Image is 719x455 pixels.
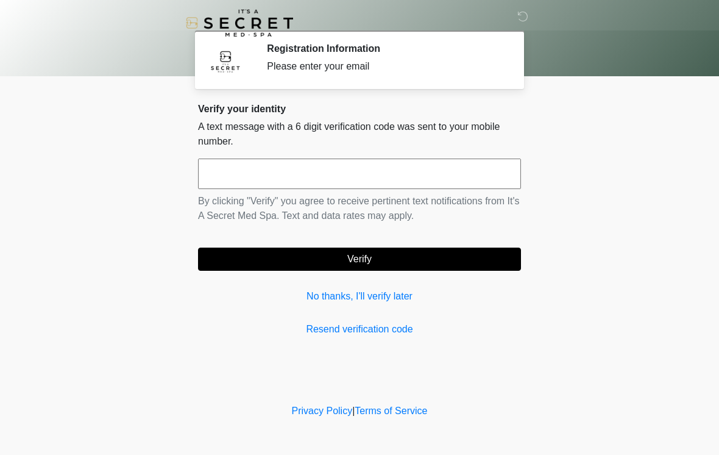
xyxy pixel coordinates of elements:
p: By clicking "Verify" you agree to receive pertinent text notifications from It's A Secret Med Spa... [198,194,521,223]
a: | [352,406,355,416]
a: Resend verification code [198,322,521,337]
h2: Registration Information [267,43,503,54]
div: Please enter your email [267,59,503,74]
a: No thanks, I'll verify later [198,289,521,304]
h2: Verify your identity [198,103,521,115]
p: A text message with a 6 digit verification code was sent to your mobile number. [198,120,521,149]
img: Agent Avatar [207,43,244,79]
img: It's A Secret Med Spa Logo [186,9,293,37]
a: Privacy Policy [292,406,353,416]
a: Terms of Service [355,406,427,416]
button: Verify [198,248,521,271]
